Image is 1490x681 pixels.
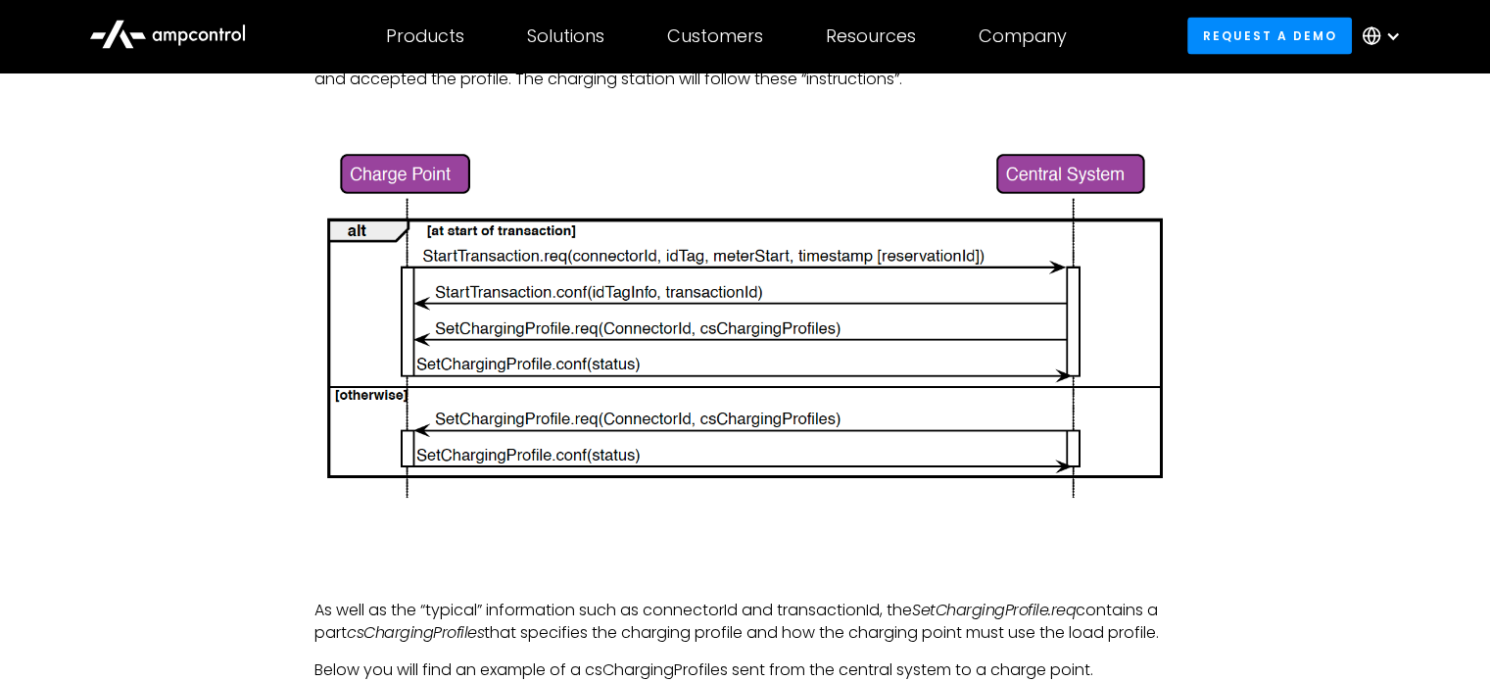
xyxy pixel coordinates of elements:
[314,600,1176,644] p: As well as the “typical” information such as connectorId and transactionId, the contains a part t...
[667,25,763,47] div: Customers
[826,25,916,47] div: Resources
[386,25,464,47] div: Products
[314,146,1176,508] img: Sequence Diagram: Set Charging Profile with OCPP 1.6
[347,621,484,644] em: csChargingProfiles
[979,25,1067,47] div: Company
[1187,18,1352,54] a: Request a demo
[912,599,1076,621] em: SetChargingProfile.req
[314,659,1176,681] p: Below you will find an example of a csChargingProfiles sent from the central system to a charge p...
[314,562,1176,584] p: ‍
[527,25,604,47] div: Solutions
